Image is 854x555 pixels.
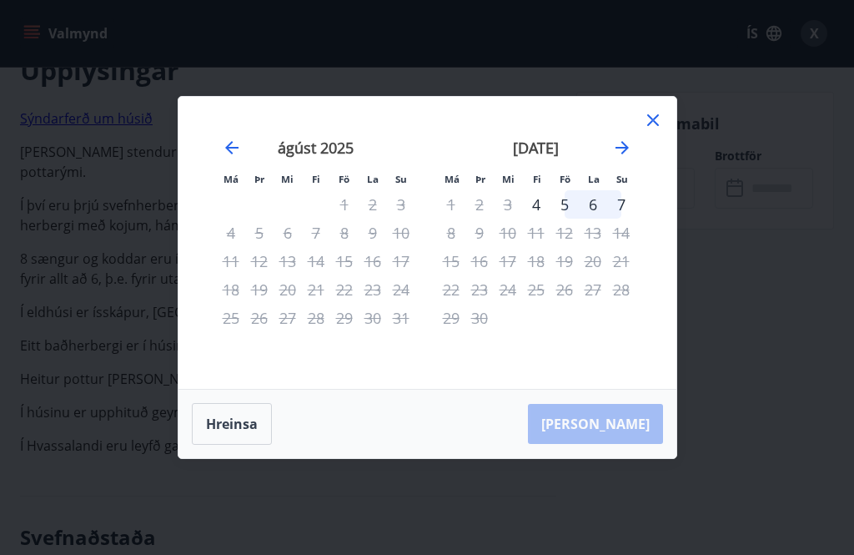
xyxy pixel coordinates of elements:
small: La [367,173,379,185]
button: Hreinsa [192,403,272,445]
td: Not available. þriðjudagur, 26. ágúst 2025 [245,304,274,332]
td: Not available. fimmtudagur, 14. ágúst 2025 [302,247,330,275]
td: Not available. þriðjudagur, 2. september 2025 [465,190,494,219]
td: Not available. mánudagur, 22. september 2025 [437,275,465,304]
td: Not available. miðvikudagur, 27. ágúst 2025 [274,304,302,332]
td: Not available. miðvikudagur, 6. ágúst 2025 [274,219,302,247]
td: Not available. þriðjudagur, 30. september 2025 [465,304,494,332]
td: Not available. mánudagur, 1. september 2025 [437,190,465,219]
td: Not available. föstudagur, 22. ágúst 2025 [330,275,359,304]
small: Má [224,173,239,185]
td: Choose föstudagur, 5. september 2025 as your check-in date. It’s available. [550,190,579,219]
small: Mi [281,173,294,185]
td: Not available. laugardagur, 16. ágúst 2025 [359,247,387,275]
td: Not available. þriðjudagur, 12. ágúst 2025 [245,247,274,275]
div: 6 [579,190,607,219]
td: Not available. föstudagur, 26. september 2025 [550,275,579,304]
td: Not available. föstudagur, 15. ágúst 2025 [330,247,359,275]
td: Not available. laugardagur, 2. ágúst 2025 [359,190,387,219]
strong: ágúst 2025 [278,138,354,158]
strong: [DATE] [513,138,559,158]
td: Not available. föstudagur, 1. ágúst 2025 [330,190,359,219]
div: 7 [607,190,635,219]
td: Not available. laugardagur, 30. ágúst 2025 [359,304,387,332]
td: Choose laugardagur, 6. september 2025 as your check-in date. It’s available. [579,190,607,219]
td: Not available. föstudagur, 8. ágúst 2025 [330,219,359,247]
div: Move forward to switch to the next month. [612,138,632,158]
td: Not available. sunnudagur, 10. ágúst 2025 [387,219,415,247]
td: Not available. sunnudagur, 14. september 2025 [607,219,635,247]
td: Not available. miðvikudagur, 13. ágúst 2025 [274,247,302,275]
td: Not available. mánudagur, 15. september 2025 [437,247,465,275]
small: Fi [533,173,541,185]
small: Má [445,173,460,185]
td: Not available. sunnudagur, 3. ágúst 2025 [387,190,415,219]
td: Not available. fimmtudagur, 21. ágúst 2025 [302,275,330,304]
td: Not available. miðvikudagur, 10. september 2025 [494,219,522,247]
td: Not available. þriðjudagur, 16. september 2025 [465,247,494,275]
td: Not available. fimmtudagur, 28. ágúst 2025 [302,304,330,332]
td: Not available. miðvikudagur, 20. ágúst 2025 [274,275,302,304]
td: Not available. föstudagur, 12. september 2025 [550,219,579,247]
small: Fi [312,173,320,185]
td: Choose sunnudagur, 7. september 2025 as your check-in date. It’s available. [607,190,635,219]
td: Choose fimmtudagur, 4. september 2025 as your check-in date. It’s available. [522,190,550,219]
td: Not available. mánudagur, 25. ágúst 2025 [217,304,245,332]
small: La [588,173,600,185]
td: Not available. fimmtudagur, 25. september 2025 [522,275,550,304]
td: Not available. fimmtudagur, 7. ágúst 2025 [302,219,330,247]
td: Not available. laugardagur, 23. ágúst 2025 [359,275,387,304]
td: Not available. fimmtudagur, 11. september 2025 [522,219,550,247]
td: Not available. miðvikudagur, 3. september 2025 [494,190,522,219]
td: Not available. þriðjudagur, 19. ágúst 2025 [245,275,274,304]
div: Calendar [198,117,656,369]
small: Su [395,173,407,185]
div: 5 [550,190,579,219]
td: Not available. sunnudagur, 21. september 2025 [607,247,635,275]
td: Not available. föstudagur, 19. september 2025 [550,247,579,275]
div: Aðeins innritun í boði [522,190,550,219]
td: Not available. þriðjudagur, 23. september 2025 [465,275,494,304]
small: Mi [502,173,515,185]
td: Not available. miðvikudagur, 24. september 2025 [494,275,522,304]
td: Not available. mánudagur, 29. september 2025 [437,304,465,332]
td: Not available. sunnudagur, 31. ágúst 2025 [387,304,415,332]
small: Fö [339,173,349,185]
small: Þr [475,173,485,185]
td: Not available. þriðjudagur, 5. ágúst 2025 [245,219,274,247]
div: Aðeins útritun í boði [437,219,465,247]
td: Not available. föstudagur, 29. ágúst 2025 [330,304,359,332]
td: Not available. laugardagur, 13. september 2025 [579,219,607,247]
td: Not available. mánudagur, 11. ágúst 2025 [217,247,245,275]
td: Not available. sunnudagur, 24. ágúst 2025 [387,275,415,304]
td: Not available. laugardagur, 20. september 2025 [579,247,607,275]
td: Not available. laugardagur, 9. ágúst 2025 [359,219,387,247]
td: Not available. laugardagur, 27. september 2025 [579,275,607,304]
small: Su [616,173,628,185]
td: Not available. sunnudagur, 17. ágúst 2025 [387,247,415,275]
small: Fö [560,173,570,185]
small: Þr [254,173,264,185]
td: Not available. mánudagur, 18. ágúst 2025 [217,275,245,304]
td: Not available. þriðjudagur, 9. september 2025 [465,219,494,247]
div: Move backward to switch to the previous month. [222,138,242,158]
td: Not available. mánudagur, 8. september 2025 [437,219,465,247]
td: Not available. fimmtudagur, 18. september 2025 [522,247,550,275]
td: Not available. mánudagur, 4. ágúst 2025 [217,219,245,247]
td: Not available. sunnudagur, 28. september 2025 [607,275,635,304]
td: Not available. miðvikudagur, 17. september 2025 [494,247,522,275]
